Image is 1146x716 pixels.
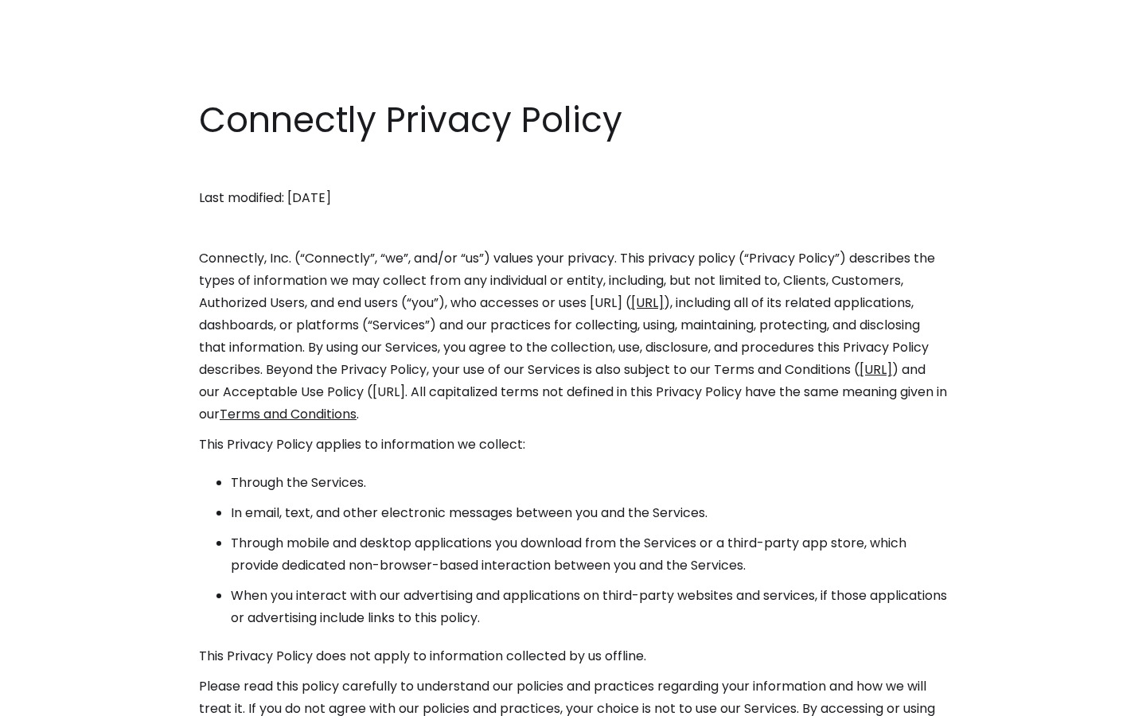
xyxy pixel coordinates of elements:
[199,157,947,179] p: ‍
[199,645,947,667] p: This Privacy Policy does not apply to information collected by us offline.
[231,502,947,524] li: In email, text, and other electronic messages between you and the Services.
[199,434,947,456] p: This Privacy Policy applies to information we collect:
[220,405,357,423] a: Terms and Conditions
[631,294,664,312] a: [URL]
[231,585,947,629] li: When you interact with our advertising and applications on third-party websites and services, if ...
[16,687,95,710] aside: Language selected: English
[199,187,947,209] p: Last modified: [DATE]
[231,472,947,494] li: Through the Services.
[199,217,947,239] p: ‍
[199,95,947,145] h1: Connectly Privacy Policy
[199,247,947,426] p: Connectly, Inc. (“Connectly”, “we”, and/or “us”) values your privacy. This privacy policy (“Priva...
[859,360,892,379] a: [URL]
[231,532,947,577] li: Through mobile and desktop applications you download from the Services or a third-party app store...
[32,688,95,710] ul: Language list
